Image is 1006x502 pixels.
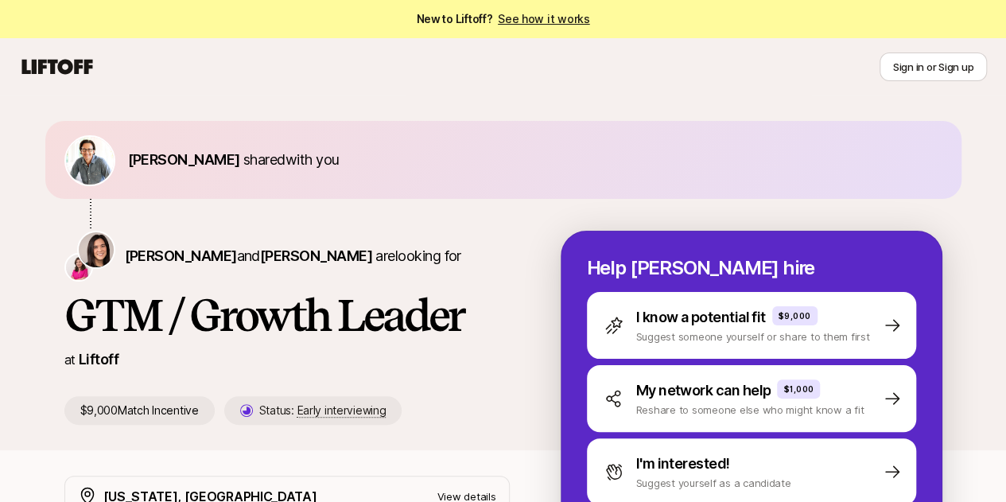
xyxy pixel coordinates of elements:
[64,291,510,339] h1: GTM / Growth Leader
[779,309,811,322] p: $9,000
[66,137,114,185] img: d8171d0d_cd14_41e6_887c_717ee5808693.jpg
[64,349,76,370] p: at
[880,53,987,81] button: Sign in or Sign up
[587,257,916,279] p: Help [PERSON_NAME] hire
[64,396,215,425] p: $9,000 Match Incentive
[285,151,340,168] span: with you
[783,383,814,395] p: $1,000
[66,255,91,280] img: Emma Frane
[636,453,730,475] p: I'm interested!
[125,247,237,264] span: [PERSON_NAME]
[128,149,346,171] p: shared
[498,12,590,25] a: See how it works
[636,329,870,344] p: Suggest someone yourself or share to them first
[636,402,864,418] p: Reshare to someone else who might know a fit
[128,151,240,168] span: [PERSON_NAME]
[636,475,791,491] p: Suggest yourself as a candidate
[636,306,766,329] p: I know a potential fit
[297,403,386,418] span: Early interviewing
[79,351,118,368] a: Liftoff
[79,232,114,267] img: Eleanor Morgan
[636,379,771,402] p: My network can help
[259,401,386,420] p: Status:
[416,10,589,29] span: New to Liftoff?
[260,247,372,264] span: [PERSON_NAME]
[236,247,371,264] span: and
[125,245,461,267] p: are looking for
